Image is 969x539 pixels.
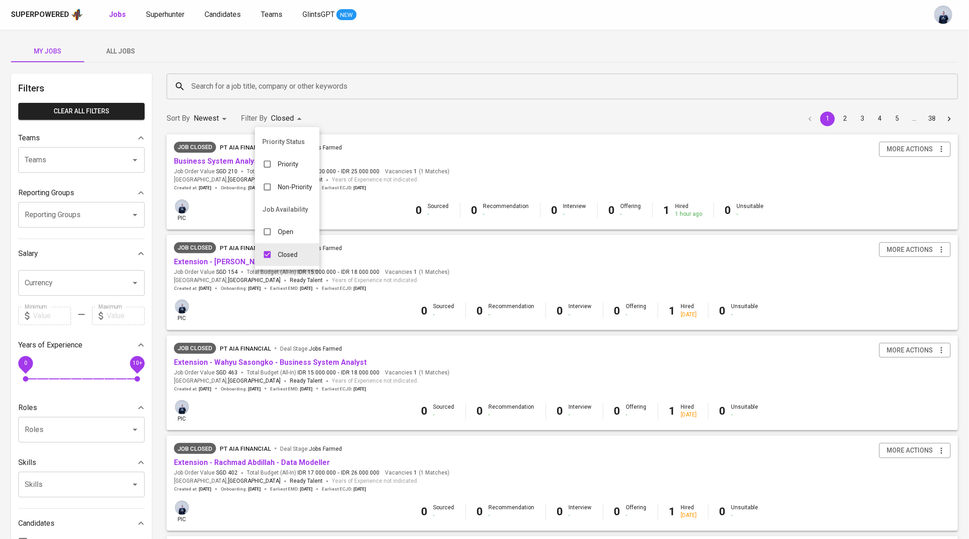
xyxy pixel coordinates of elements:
[278,227,293,236] p: Open
[255,131,319,153] li: Priority Status
[255,198,319,220] li: Job Availability
[278,182,312,192] p: Non-Priority
[278,250,298,259] p: Closed
[278,160,298,169] p: Priority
